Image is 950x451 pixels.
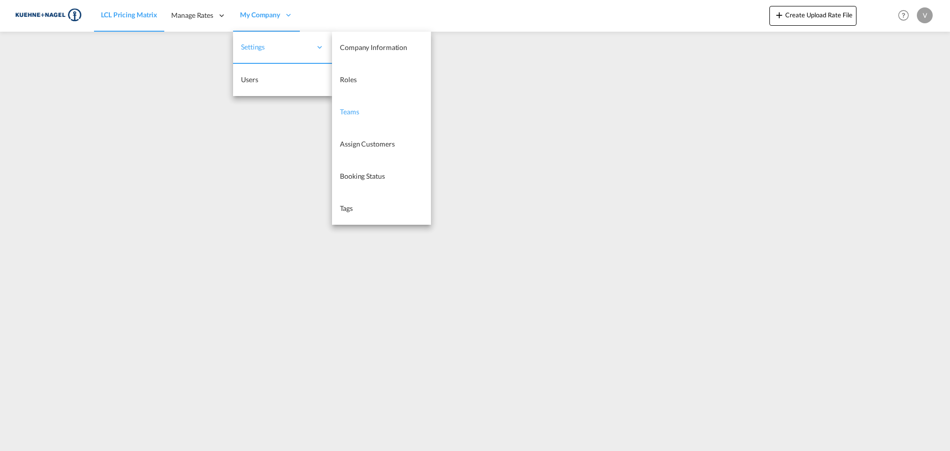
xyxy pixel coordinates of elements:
div: V [917,7,933,23]
span: Settings [241,42,311,52]
img: 36441310f41511efafde313da40ec4a4.png [15,4,82,27]
span: Booking Status [340,172,385,180]
button: icon-plus 400-fgCreate Upload Rate File [769,6,856,26]
span: Teams [340,107,359,116]
span: Help [895,7,912,24]
md-icon: icon-plus 400-fg [773,9,785,21]
a: Booking Status [332,160,431,193]
span: Roles [340,75,357,84]
a: Users [233,64,332,96]
span: LCL Pricing Matrix [101,10,157,19]
a: Tags [332,193,431,225]
a: Assign Customers [332,128,431,160]
div: Settings [233,32,332,64]
a: Company Information [332,32,431,64]
span: Assign Customers [340,140,394,148]
a: Teams [332,96,431,128]
span: Manage Rates [171,10,213,20]
span: Users [241,75,258,84]
span: My Company [240,10,280,20]
span: Tags [340,204,353,212]
span: Company Information [340,43,407,51]
div: Help [895,7,917,25]
a: Roles [332,64,431,96]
